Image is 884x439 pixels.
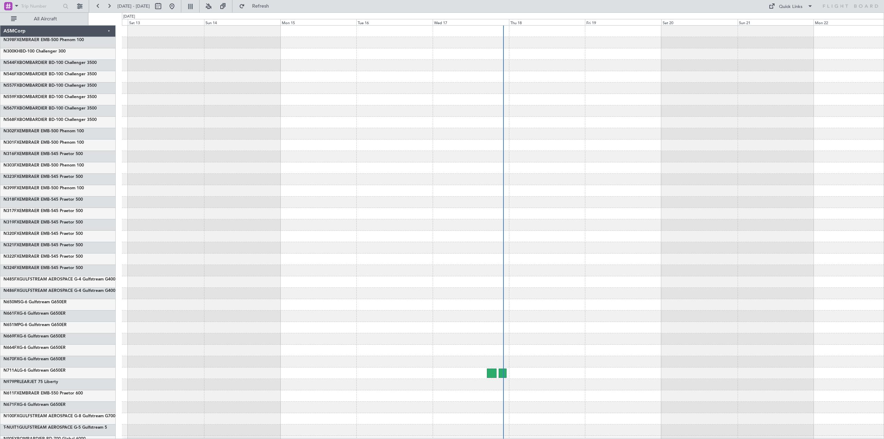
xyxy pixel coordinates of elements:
[3,49,20,54] span: N300KH
[3,141,84,145] a: N301FXEMBRAER EMB-500 Phenom 100
[3,357,66,361] a: N670FXG-6 Gulfstream G650ER
[123,14,135,20] div: [DATE]
[738,19,814,25] div: Sun 21
[3,49,66,54] a: N300KHBD-100 Challenger 300
[3,346,66,350] a: N664FXG-6 Gulfstream G650ER
[3,198,19,202] span: N318FX
[3,323,67,327] a: N651MPG-6 Gulfstream G650ER
[3,84,19,88] span: N557FX
[3,391,19,395] span: N611FX
[3,289,19,293] span: N486FX
[3,95,19,99] span: N559FX
[3,61,97,65] a: N544FXBOMBARDIER BD-100 Challenger 3500
[3,220,83,225] a: N319FXEMBRAER EMB-545 Praetor 500
[3,380,58,384] a: N979PRLEARJET 75 Liberty
[3,403,66,407] a: N671FXG-6 Gulfstream G650ER
[3,323,20,327] span: N651MP
[3,175,83,179] a: N323FXEMBRAER EMB-545 Praetor 500
[3,346,19,350] span: N664FX
[3,220,19,225] span: N319FX
[3,334,66,338] a: N669FXG-6 Gulfstream G650ER
[356,19,433,25] div: Tue 16
[3,357,19,361] span: N670FX
[509,19,585,25] div: Thu 18
[3,300,67,304] a: N650MSG-6 Gulfstream G650ER
[3,300,20,304] span: N650MS
[433,19,509,25] div: Wed 17
[3,129,84,133] a: N302FXEMBRAER EMB-500 Phenom 100
[779,3,803,10] div: Quick Links
[765,1,816,12] button: Quick Links
[3,380,19,384] span: N979PR
[3,277,19,281] span: N485FX
[3,266,19,270] span: N324FX
[18,17,73,21] span: All Aircraft
[3,95,97,99] a: N559FXBOMBARDIER BD-100 Challenger 3500
[3,232,19,236] span: N320FX
[3,414,115,418] a: N100FXGULFSTREAM AEROSPACE G-8 Gulfstream G700
[21,1,61,11] input: Trip Number
[3,369,66,373] a: N711ALG-6 Gulfstream G650ER
[3,106,19,111] span: N567FX
[246,4,275,9] span: Refresh
[3,243,83,247] a: N321FXEMBRAER EMB-545 Praetor 500
[3,186,84,190] a: N399FXEMBRAER EMB-500 Phenom 100
[3,72,97,76] a: N546FXBOMBARDIER BD-100 Challenger 3500
[3,38,19,42] span: N398FX
[3,106,97,111] a: N567FXBOMBARDIER BD-100 Challenger 3500
[204,19,280,25] div: Sun 14
[3,277,115,281] a: N485FXGULFSTREAM AEROSPACE G-4 Gulfstream G400
[3,38,84,42] a: N398FXEMBRAER EMB-500 Phenom 100
[3,72,19,76] span: N546FX
[585,19,661,25] div: Fri 19
[3,163,84,168] a: N303FXEMBRAER EMB-500 Phenom 100
[3,232,83,236] a: N320FXEMBRAER EMB-545 Praetor 500
[3,312,66,316] a: N661FXG-6 Gulfstream G650ER
[8,13,75,25] button: All Aircraft
[3,198,83,202] a: N318FXEMBRAER EMB-545 Praetor 500
[3,118,97,122] a: N568FXBOMBARDIER BD-100 Challenger 3500
[3,209,83,213] a: N317FXEMBRAER EMB-545 Praetor 500
[3,243,19,247] span: N321FX
[3,209,19,213] span: N317FX
[3,118,19,122] span: N568FX
[3,289,115,293] a: N486FXGULFSTREAM AEROSPACE G-4 Gulfstream G400
[3,391,83,395] a: N611FXEMBRAER EMB-550 Praetor 600
[3,175,19,179] span: N323FX
[128,19,204,25] div: Sat 13
[117,3,150,9] span: [DATE] - [DATE]
[3,403,19,407] span: N671FX
[236,1,277,12] button: Refresh
[3,163,19,168] span: N303FX
[3,152,83,156] a: N316FXEMBRAER EMB-545 Praetor 500
[3,141,19,145] span: N301FX
[3,426,107,430] a: T-NUIT1GULFSTREAM AEROSPACE G-5 Gulfstream 5
[3,369,19,373] span: N711AL
[3,84,97,88] a: N557FXBOMBARDIER BD-100 Challenger 3500
[3,152,19,156] span: N316FX
[3,186,19,190] span: N399FX
[3,129,19,133] span: N302FX
[661,19,738,25] div: Sat 20
[3,266,83,270] a: N324FXEMBRAER EMB-545 Praetor 500
[3,426,19,430] span: T-NUIT1
[3,312,19,316] span: N661FX
[280,19,357,25] div: Mon 15
[3,414,19,418] span: N100FX
[3,61,19,65] span: N544FX
[3,334,19,338] span: N669FX
[3,255,83,259] a: N322FXEMBRAER EMB-545 Praetor 500
[3,255,19,259] span: N322FX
